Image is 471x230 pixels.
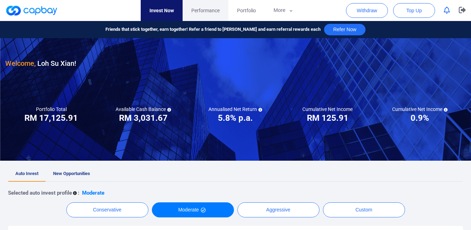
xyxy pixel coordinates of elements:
h5: Annualised Net Return [208,106,262,112]
h3: 0.9% [411,112,429,124]
p: : [78,189,79,197]
p: Moderate [82,189,104,197]
button: Top Up [393,3,435,18]
p: Selected auto invest profile [8,189,72,197]
span: Friends that stick together, earn together! Refer a friend to [PERSON_NAME] and earn referral rew... [105,26,321,33]
h3: RM 17,125.91 [24,112,78,124]
h3: RM 125.91 [307,112,348,124]
button: Moderate [152,202,234,217]
button: Withdraw [346,3,388,18]
span: Performance [191,7,220,14]
button: Refer Now [324,24,365,35]
span: New Opportunities [53,171,90,176]
button: Aggressive [237,202,319,217]
button: Custom [323,202,405,217]
h3: RM 3,031.67 [119,112,168,124]
button: Conservative [66,202,148,217]
h3: 5.8% p.a. [218,112,253,124]
h5: Available Cash Balance [116,106,171,112]
h5: Cumulative Net Income [302,106,353,112]
span: Top Up [406,7,422,14]
span: Auto Invest [15,171,38,176]
h5: Cumulative Net Income [392,106,448,112]
h5: Portfolio Total [36,106,67,112]
h3: Loh Su Xian ! [5,58,76,69]
span: Portfolio [237,7,256,14]
span: Welcome, [5,59,36,68]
